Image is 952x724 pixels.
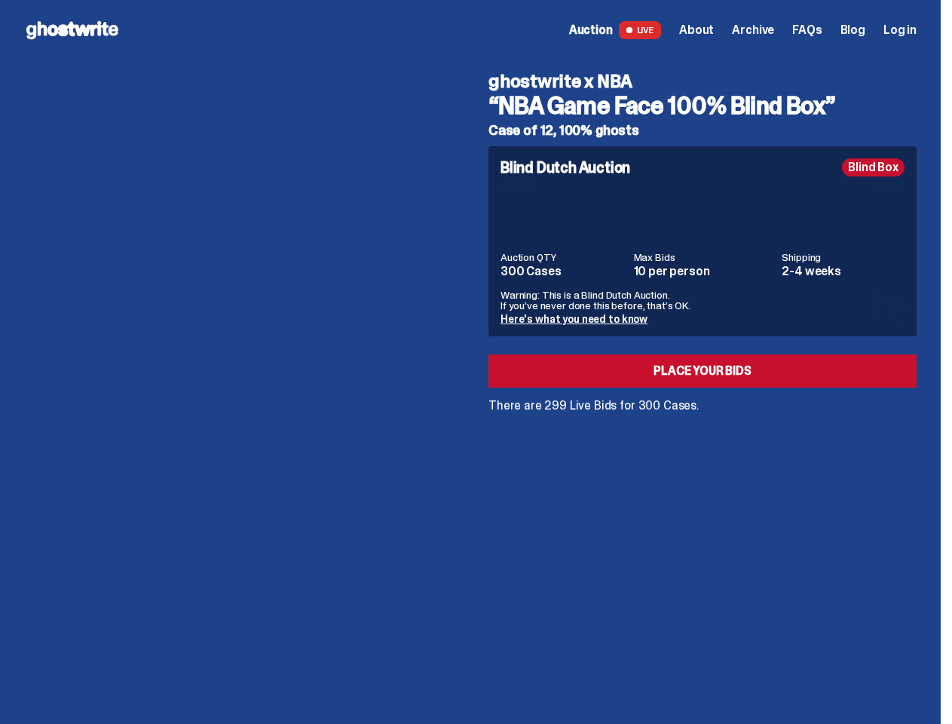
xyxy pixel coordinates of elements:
a: Place your Bids [488,354,917,388]
span: Auction [569,24,613,36]
p: There are 299 Live Bids for 300 Cases. [488,400,917,412]
h4: Blind Dutch Auction [500,160,630,175]
a: Log in [883,24,917,36]
dt: Auction QTY [500,252,625,262]
dd: 300 Cases [500,265,625,278]
dd: 10 per person [634,265,773,278]
a: Blog [840,24,865,36]
a: Here's what you need to know [500,312,647,326]
dd: 2-4 weeks [782,265,905,278]
a: About [679,24,714,36]
dt: Shipping [782,252,905,262]
span: LIVE [619,21,662,39]
h5: Case of 12, 100% ghosts [488,124,917,137]
div: Blind Box [842,158,905,176]
a: Archive [732,24,774,36]
a: FAQs [792,24,822,36]
p: Warning: This is a Blind Dutch Auction. If you’ve never done this before, that’s OK. [500,290,905,311]
h4: ghostwrite x NBA [488,72,917,90]
a: Auction LIVE [569,21,661,39]
h3: “NBA Game Face 100% Blind Box” [488,94,917,118]
dt: Max Bids [634,252,773,262]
